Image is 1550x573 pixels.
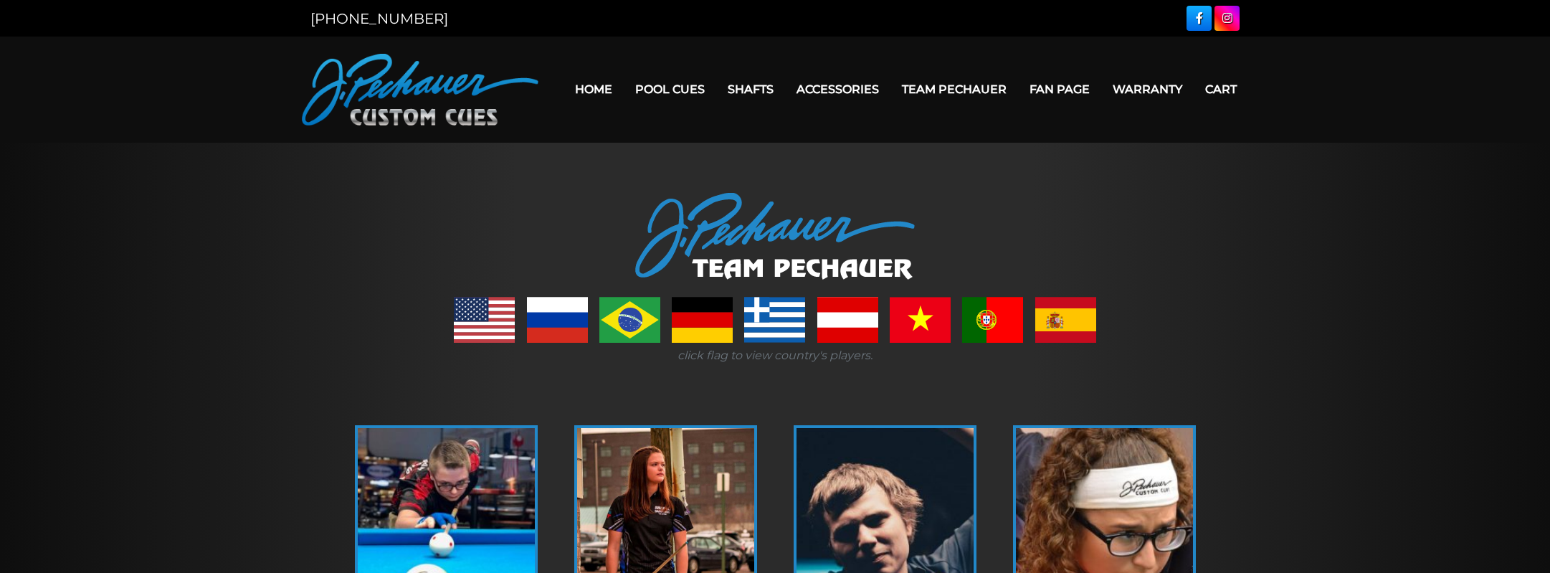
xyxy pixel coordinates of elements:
a: Pool Cues [624,71,716,108]
a: [PHONE_NUMBER] [310,10,448,27]
a: Shafts [716,71,785,108]
img: Pechauer Custom Cues [302,54,538,126]
a: Warranty [1101,71,1194,108]
a: Team Pechauer [890,71,1018,108]
a: Home [564,71,624,108]
a: Accessories [785,71,890,108]
a: Cart [1194,71,1248,108]
i: click flag to view country's players. [677,349,873,362]
a: Fan Page [1018,71,1101,108]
